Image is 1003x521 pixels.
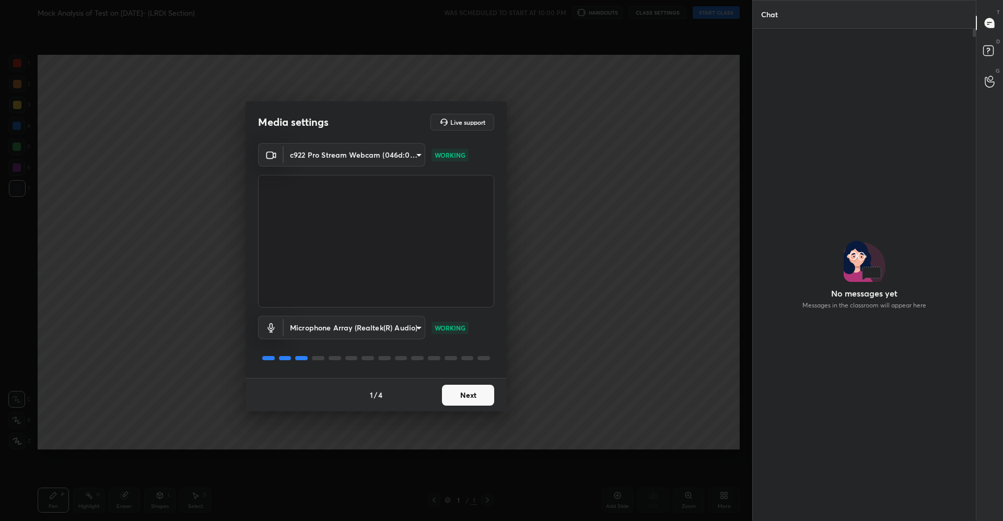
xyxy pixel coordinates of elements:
[284,143,425,167] div: c922 Pro Stream Webcam (046d:085c)
[370,389,373,400] h4: 1
[450,119,485,125] h5: Live support
[753,1,786,28] p: Chat
[997,8,1000,16] p: T
[258,115,329,129] h2: Media settings
[996,67,1000,75] p: G
[435,150,465,160] p: WORKING
[435,323,465,333] p: WORKING
[442,385,494,406] button: Next
[378,389,382,400] h4: 4
[284,316,425,339] div: c922 Pro Stream Webcam (046d:085c)
[996,38,1000,45] p: D
[374,389,377,400] h4: /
